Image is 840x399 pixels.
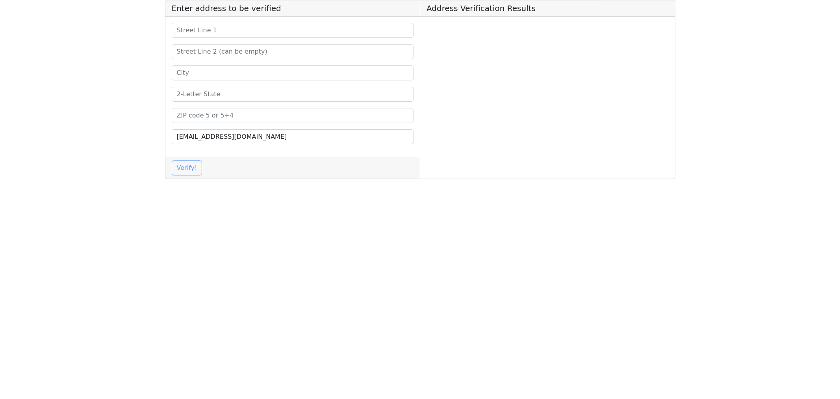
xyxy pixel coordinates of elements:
[172,44,414,59] input: Street Line 2 (can be empty)
[172,87,414,102] input: 2-Letter State
[420,0,675,17] h5: Address Verification Results
[172,23,414,38] input: Street Line 1
[172,108,414,123] input: ZIP code 5 or 5+4
[165,0,420,17] h5: Enter address to be verified
[172,65,414,80] input: City
[172,129,414,144] input: Your Email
